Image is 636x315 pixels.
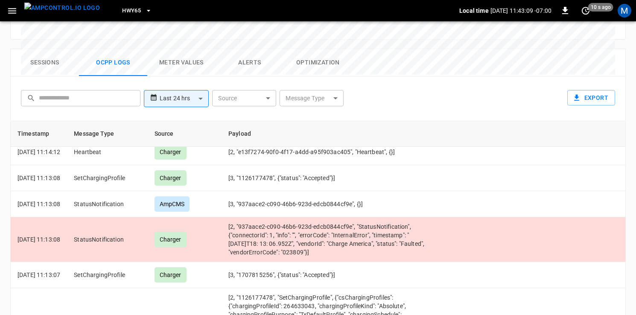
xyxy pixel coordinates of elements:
[147,49,216,76] button: Meter Values
[67,121,147,147] th: Message Type
[459,6,489,15] p: Local time
[490,6,551,15] p: [DATE] 11:43:09 -07:00
[67,217,147,262] td: StatusNotification
[588,3,613,12] span: 10 s ago
[79,49,147,76] button: Ocpp logs
[160,90,209,107] div: Last 24 hrs
[618,4,631,17] div: profile-icon
[24,3,100,13] img: ampcontrol.io logo
[18,235,60,244] p: [DATE] 11:13:08
[155,232,187,247] div: Charger
[567,90,615,106] button: Export
[222,121,441,147] th: Payload
[18,200,60,208] p: [DATE] 11:13:08
[155,267,187,283] div: Charger
[122,6,141,16] span: HWY65
[579,4,592,17] button: set refresh interval
[11,49,79,76] button: Sessions
[148,121,222,147] th: Source
[18,174,60,182] p: [DATE] 11:13:08
[284,49,352,76] button: Optimization
[67,262,147,288] td: SetChargingProfile
[18,148,60,156] p: [DATE] 11:14:12
[119,3,155,19] button: HWY65
[11,121,67,147] th: Timestamp
[216,49,284,76] button: Alerts
[222,262,441,288] td: [3, "1707815256", {"status": "Accepted"}]
[18,271,60,279] p: [DATE] 11:13:07
[222,217,441,262] td: [2, "937aace2-c090-46b6-923d-edcb0844cf9e", "StatusNotification", {"connectorId": 1, "info": "", ...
